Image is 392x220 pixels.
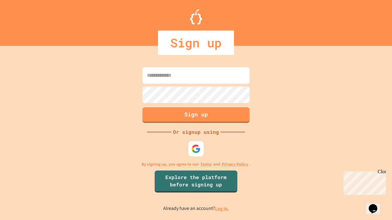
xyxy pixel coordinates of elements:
[222,161,248,167] a: Privacy Policy
[142,107,250,123] button: Sign up
[163,205,229,212] p: Already have an account?
[158,31,234,55] div: Sign up
[141,161,251,167] p: By signing up, you agree to our and .
[366,196,386,214] iframe: chat widget
[200,161,212,167] a: Terms
[341,169,386,195] iframe: chat widget
[190,9,202,24] img: Logo.svg
[155,170,237,193] a: Explore the platform before signing up
[171,128,221,136] div: Or signup using
[2,2,42,39] div: Chat with us now!Close
[191,144,201,153] img: google-icon.svg
[215,205,229,212] a: Log in.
